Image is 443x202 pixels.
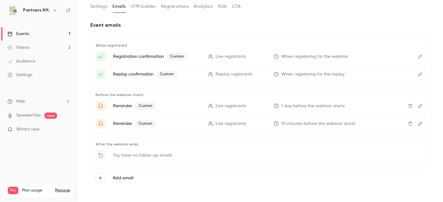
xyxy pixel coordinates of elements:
[112,2,126,11] button: Emails
[415,52,425,62] button: Edit
[415,69,425,79] button: Edit
[23,7,50,13] h6: Partners Kft.
[194,2,213,11] button: Analytics
[113,102,201,110] p: Reminder
[7,98,70,105] li: help-dropdown-opener
[63,127,70,132] iframe: Noticeable Trigger
[415,119,425,129] button: Edit
[216,103,246,109] span: Live registrants
[405,101,415,111] button: Delete
[216,121,246,127] span: Live registrants
[113,53,201,60] p: Registration confirmation
[90,21,431,29] h2: Event emails
[7,58,35,64] div: Audience
[45,112,57,119] span: new
[96,43,425,48] p: When registered
[156,71,177,78] span: Custom
[415,101,425,111] button: Edit
[113,152,172,158] p: You have no follow-up emails
[113,71,201,78] p: Replay confirmation
[7,31,29,37] div: Events
[96,92,425,97] p: Before the webinar starts
[161,2,189,11] button: Registrations
[22,188,51,193] span: Plan usage
[135,102,156,110] span: Custom
[16,112,41,119] a: SpeakerHub
[16,98,25,105] span: Help
[90,2,107,11] button: Settings
[166,53,188,60] span: Custom
[216,71,252,78] span: Replay registrants
[281,71,345,78] span: When registering for the replay
[131,2,156,11] button: UTM builder
[16,126,40,133] span: What's new
[8,5,18,15] img: Partners Kft.
[113,120,201,127] p: Reminder
[281,103,345,109] span: 1 day before the webinar starts
[7,72,32,78] div: Settings
[96,119,425,129] li: A(z) '{{ event_name }}' c. esemény ma 14:00-kor indul!
[405,119,415,129] button: Delete
[96,52,425,62] li: Érvényes regisztráció a {{ event_name }}eseményre!
[113,175,133,181] label: Add email
[96,101,425,111] li: &nbsp;Emlékeztető: a(z) {{ event_name }} webinárium október 21-én 14:00-kor kezdődik!
[218,2,227,11] button: Polls
[281,121,355,127] span: 10 minutes before the webinar starts
[281,53,348,60] span: When registering for the webinar
[96,69,425,79] li: Küldjük hozzáférési linked a {{ event_name }} eseményre!
[7,44,30,51] div: Videos
[216,53,246,60] span: Live registrants
[8,187,18,194] span: Pro
[135,120,156,127] span: Custom
[55,188,70,193] a: Manage
[96,142,425,147] p: After the webinar ends
[232,2,241,11] button: CTA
